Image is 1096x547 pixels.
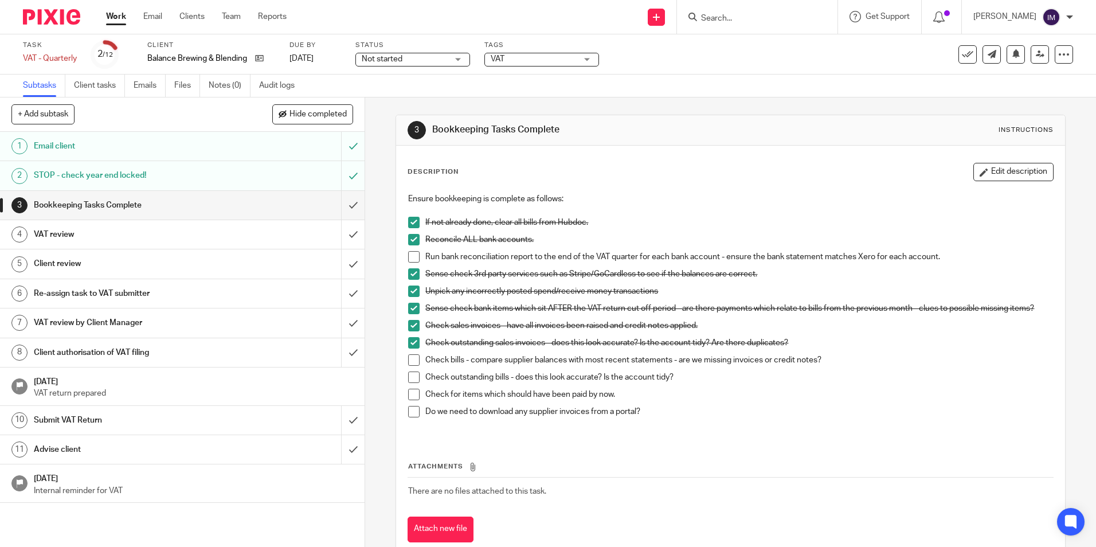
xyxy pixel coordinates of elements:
span: Attachments [408,463,463,470]
div: 6 [11,286,28,302]
p: Check bills - compare supplier balances with most recent statements - are we missing invoices or ... [425,354,1052,366]
h1: VAT review [34,226,231,243]
div: 10 [11,412,28,428]
a: Work [106,11,126,22]
a: Subtasks [23,75,65,97]
button: Hide completed [272,104,353,124]
div: 1 [11,138,28,154]
h1: STOP - check year end locked! [34,167,231,184]
p: [PERSON_NAME] [973,11,1036,22]
img: svg%3E [1042,8,1060,26]
p: Check outstanding sales invoices - does this look accurate? Is the account tidy? Are there duplic... [425,337,1052,349]
h1: Bookkeeping Tasks Complete [432,124,755,136]
button: + Add subtask [11,104,75,124]
a: Reports [258,11,287,22]
div: 3 [408,121,426,139]
button: Edit description [973,163,1054,181]
h1: [DATE] [34,470,354,485]
h1: Re-assign task to VAT submitter [34,285,231,302]
a: Notes (0) [209,75,250,97]
h1: Bookkeeping Tasks Complete [34,197,231,214]
div: VAT - Quarterly [23,53,77,64]
div: 2 [11,168,28,184]
p: Sense check bank items which sit AFTER the VAT return cut off period - are there payments which r... [425,303,1052,314]
p: Check outstanding bills - does this look accurate? Is the account tidy? [425,372,1052,383]
h1: [DATE] [34,373,354,388]
h1: Advise client [34,441,231,458]
p: Reconcile ALL bank accounts. [425,234,1052,245]
p: Do we need to download any supplier invoices from a portal? [425,406,1052,417]
span: Not started [362,55,402,63]
img: Pixie [23,9,80,25]
h1: Email client [34,138,231,155]
p: Check for items which should have been paid by now. [425,389,1052,400]
p: Sense check 3rd party services such as Stripe/GoCardless to see if the balances are correct. [425,268,1052,280]
a: Email [143,11,162,22]
label: Status [355,41,470,50]
h1: Client review [34,255,231,272]
p: Balance Brewing & Blending Ltd [147,53,249,64]
p: Unpick any incorrectly posted spend/receive money transactions [425,286,1052,297]
a: Team [222,11,241,22]
span: VAT [491,55,504,63]
span: Get Support [866,13,910,21]
small: /12 [103,52,113,58]
p: If not already done, clear all bills from Hubdoc. [425,217,1052,228]
div: 4 [11,226,28,243]
a: Client tasks [74,75,125,97]
a: Files [174,75,200,97]
label: Due by [289,41,341,50]
p: Description [408,167,459,177]
label: Client [147,41,275,50]
a: Emails [134,75,166,97]
h1: Submit VAT Return [34,412,231,429]
span: There are no files attached to this task. [408,487,546,495]
p: VAT return prepared [34,388,354,399]
h1: Client authorisation of VAT filing [34,344,231,361]
span: [DATE] [289,54,314,62]
a: Audit logs [259,75,303,97]
label: Task [23,41,77,50]
p: Ensure bookkeeping is complete as follows: [408,193,1052,205]
div: 3 [11,197,28,213]
div: 8 [11,345,28,361]
div: 2 [97,48,113,61]
a: Clients [179,11,205,22]
div: Instructions [999,126,1054,135]
span: Hide completed [289,110,347,119]
button: Attach new file [408,517,473,542]
input: Search [700,14,803,24]
p: Run bank reconciliation report to the end of the VAT quarter for each bank account - ensure the b... [425,251,1052,263]
h1: VAT review by Client Manager [34,314,231,331]
p: Internal reminder for VAT [34,485,354,497]
div: 5 [11,256,28,272]
div: 11 [11,441,28,458]
p: Check sales invoices - have all invoices been raised and credit notes applied. [425,320,1052,331]
div: 7 [11,315,28,331]
label: Tags [484,41,599,50]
